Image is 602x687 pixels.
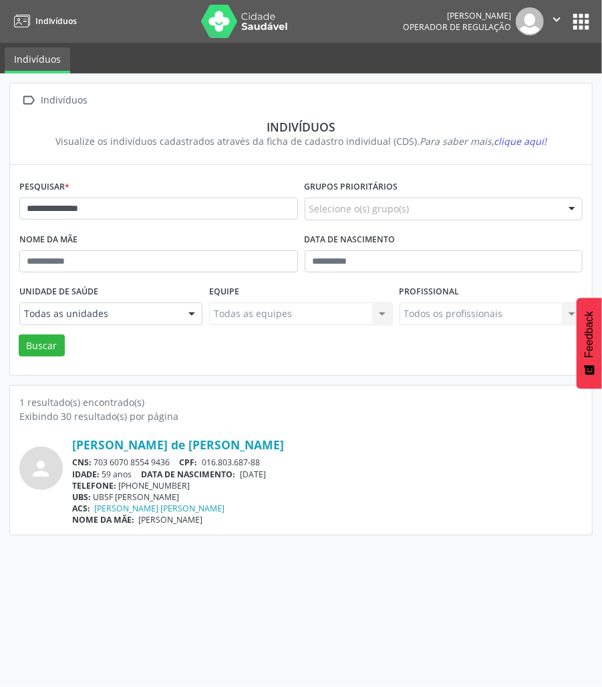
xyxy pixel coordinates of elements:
img: img [516,7,544,35]
div: 1 resultado(s) encontrado(s) [19,395,583,409]
a: Indivíduos [9,10,77,32]
span: Indivíduos [35,15,77,27]
i: Para saber mais, [420,135,547,148]
span: IDADE: [72,469,100,480]
div: UBSF [PERSON_NAME] [72,491,583,503]
i: person [29,457,53,481]
div: Indivíduos [39,91,90,110]
label: Profissional [400,282,460,302]
a: Indivíduos [5,47,70,73]
span: 016.803.687-88 [202,457,260,468]
span: ACS: [72,503,90,514]
span: NOME DA MÃE: [72,514,134,525]
span: Selecione o(s) grupo(s) [309,202,410,216]
span: clique aqui! [494,135,547,148]
span: DATA DE NASCIMENTO: [142,469,236,480]
label: Equipe [209,282,239,302]
a: [PERSON_NAME] de [PERSON_NAME] [72,437,284,452]
i:  [19,91,39,110]
label: Data de nascimento [305,230,396,250]
label: Nome da mãe [19,230,78,250]
span: TELEFONE: [72,480,116,491]
label: Grupos prioritários [305,177,398,198]
a: [PERSON_NAME] [PERSON_NAME] [95,503,225,514]
a:  Indivíduos [19,91,90,110]
span: UBS: [72,491,91,503]
div: [PERSON_NAME] [403,10,511,21]
div: Indivíduos [29,120,573,134]
span: CPF: [180,457,198,468]
span: Operador de regulação [403,21,511,33]
span: [PERSON_NAME] [139,514,203,525]
div: 59 anos [72,469,583,480]
div: Visualize os indivíduos cadastrados através da ficha de cadastro individual (CDS). [29,134,573,148]
i:  [549,12,564,27]
label: Unidade de saúde [19,282,98,302]
button:  [544,7,569,35]
span: Feedback [583,311,595,358]
label: Pesquisar [19,177,69,198]
span: Todas as unidades [24,307,175,320]
div: 703 6070 8554 9436 [72,457,583,468]
span: [DATE] [240,469,266,480]
button: apps [569,10,593,33]
div: [PHONE_NUMBER] [72,480,583,491]
div: Exibindo 30 resultado(s) por página [19,409,583,423]
button: Feedback - Mostrar pesquisa [577,298,602,389]
span: CNS: [72,457,92,468]
button: Buscar [19,334,65,357]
